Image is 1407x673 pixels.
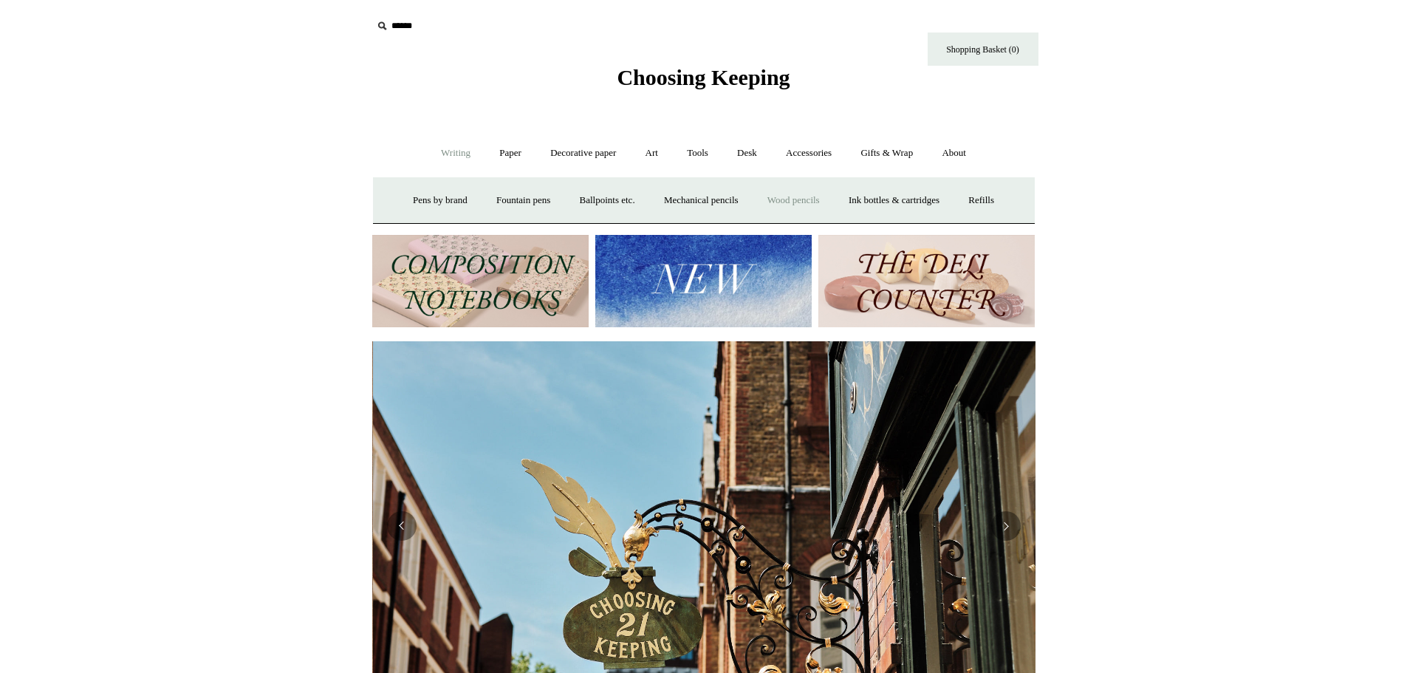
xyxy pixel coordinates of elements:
[651,181,752,220] a: Mechanical pencils
[955,181,1007,220] a: Refills
[595,235,812,327] img: New.jpg__PID:f73bdf93-380a-4a35-bcfe-7823039498e1
[428,134,484,173] a: Writing
[537,134,629,173] a: Decorative paper
[818,235,1035,327] img: The Deli Counter
[387,511,417,541] button: Previous
[928,134,979,173] a: About
[372,235,589,327] img: 202302 Composition ledgers.jpg__PID:69722ee6-fa44-49dd-a067-31375e5d54ec
[991,511,1021,541] button: Next
[773,134,845,173] a: Accessories
[566,181,648,220] a: Ballpoints etc.
[632,134,671,173] a: Art
[754,181,833,220] a: Wood pencils
[674,134,722,173] a: Tools
[486,134,535,173] a: Paper
[400,181,481,220] a: Pens by brand
[928,33,1038,66] a: Shopping Basket (0)
[847,134,926,173] a: Gifts & Wrap
[617,77,790,87] a: Choosing Keeping
[617,65,790,89] span: Choosing Keeping
[724,134,770,173] a: Desk
[483,181,564,220] a: Fountain pens
[835,181,953,220] a: Ink bottles & cartridges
